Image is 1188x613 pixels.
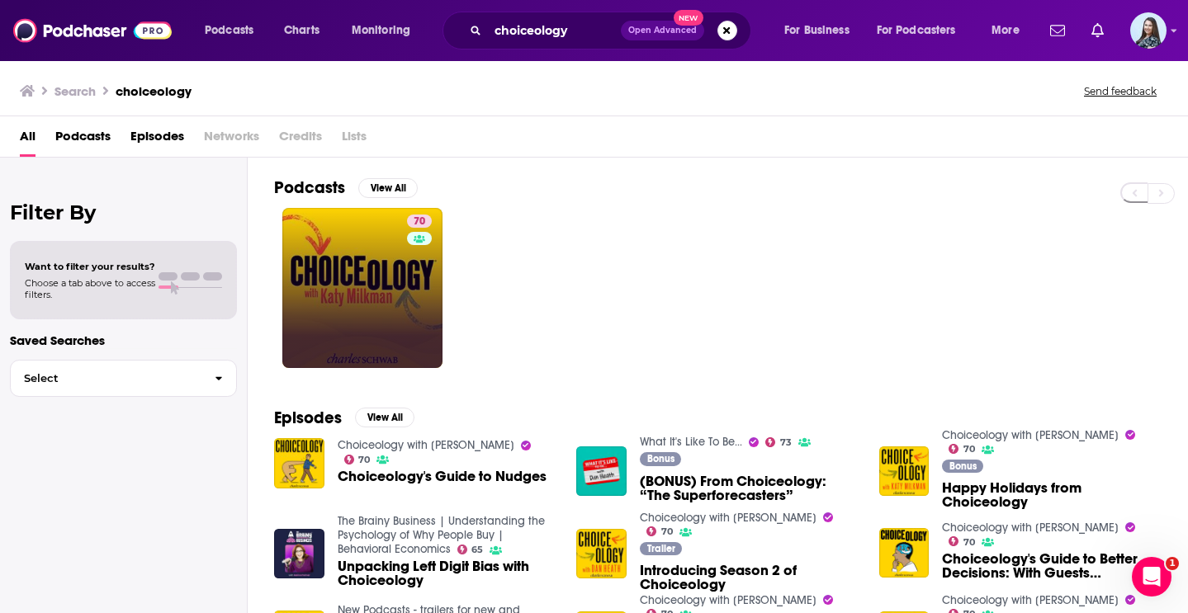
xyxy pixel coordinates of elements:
h2: Podcasts [274,177,345,198]
button: Select [10,360,237,397]
a: 70 [282,208,443,368]
span: Select [11,373,201,384]
div: Search podcasts, credits, & more... [458,12,767,50]
button: Show profile menu [1130,12,1167,49]
span: Credits [279,123,322,157]
span: 70 [963,539,975,546]
a: Choiceology with Katy Milkman [942,521,1119,535]
a: Choiceology with Katy Milkman [942,593,1119,607]
button: open menu [980,17,1040,44]
span: Logged in as brookefortierpr [1130,12,1167,49]
a: EpisodesView All [274,408,414,428]
h2: Filter By [10,200,237,224]
span: 70 [358,456,370,464]
a: Unpacking Left Digit Bias with Choiceology [338,559,557,587]
a: Happy Holidays from Choiceology [942,481,1162,509]
button: open menu [193,17,275,44]
img: Happy Holidays from Choiceology [879,446,930,497]
span: 70 [661,528,673,535]
span: Podcasts [205,19,253,42]
a: 70 [344,455,371,464]
a: Episodes [130,123,184,157]
a: The Brainy Business | Understanding the Psychology of Why People Buy | Behavioral Economics [338,514,545,556]
img: Unpacking Left Digit Bias with Choiceology [274,529,324,579]
span: More [992,19,1020,42]
span: For Business [784,19,850,42]
button: Send feedback [1079,84,1162,98]
span: 73 [780,439,792,446]
button: View All [355,408,414,427]
img: User Profile [1130,12,1167,49]
span: Open Advanced [628,26,697,35]
span: Bonus [647,454,674,464]
a: Choiceology with Katy Milkman [942,428,1119,442]
span: Networks [204,123,259,157]
span: Lists [342,123,367,157]
span: New [674,10,703,26]
button: open menu [866,17,980,44]
span: Choose a tab above to access filters. [25,277,155,300]
a: 70 [949,536,975,546]
a: PodcastsView All [274,177,418,198]
a: Charts [273,17,329,44]
span: 65 [471,546,483,554]
a: 65 [457,545,484,554]
span: Bonus [949,461,977,471]
a: Choiceology's Guide to Nudges [338,469,547,483]
p: Saved Searches [10,332,237,348]
img: Choiceology's Guide to Nudges [274,438,324,488]
a: Choiceology with Katy Milkman [640,511,816,525]
iframe: Intercom live chat [1132,557,1171,596]
a: Show notifications dropdown [1085,17,1110,45]
input: Search podcasts, credits, & more... [488,17,621,44]
span: Want to filter your results? [25,261,155,272]
span: Charts [284,19,319,42]
img: Introducing Season 2 of Choiceology [576,529,627,579]
button: View All [358,178,418,198]
span: 70 [414,214,425,230]
a: Show notifications dropdown [1044,17,1072,45]
a: 70 [646,526,673,536]
a: What It's Like To Be... [640,435,742,449]
a: 70 [949,444,975,454]
a: (BONUS) From Choiceology: “The Superforecasters” [640,474,859,502]
span: Monitoring [352,19,410,42]
span: 70 [963,446,975,453]
button: Open AdvancedNew [621,21,704,40]
span: For Podcasters [877,19,956,42]
a: Choiceology with Katy Milkman [338,438,514,452]
img: Podchaser - Follow, Share and Rate Podcasts [13,15,172,46]
img: (BONUS) From Choiceology: “The Superforecasters” [576,446,627,497]
a: Introducing Season 2 of Choiceology [640,563,859,592]
span: 1 [1166,557,1179,570]
span: Trailer [647,544,675,554]
h3: Search [54,83,96,99]
a: 70 [407,215,432,228]
span: Choiceology's Guide to Better Decisions: With Guests [PERSON_NAME], [PERSON_NAME] & [PERSON_NAME] [942,552,1162,580]
button: open menu [340,17,432,44]
h2: Episodes [274,408,342,428]
a: Choiceology with Katy Milkman [640,593,816,607]
img: Choiceology's Guide to Better Decisions: With Guests James Korris, Carey Morewedge & Jack Soll [879,528,930,578]
a: All [20,123,35,157]
button: open menu [773,17,870,44]
a: 73 [765,437,792,447]
a: Podcasts [55,123,111,157]
a: Choiceology's Guide to Better Decisions: With Guests James Korris, Carey Morewedge & Jack Soll [942,552,1162,580]
h3: choiceology [116,83,192,99]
